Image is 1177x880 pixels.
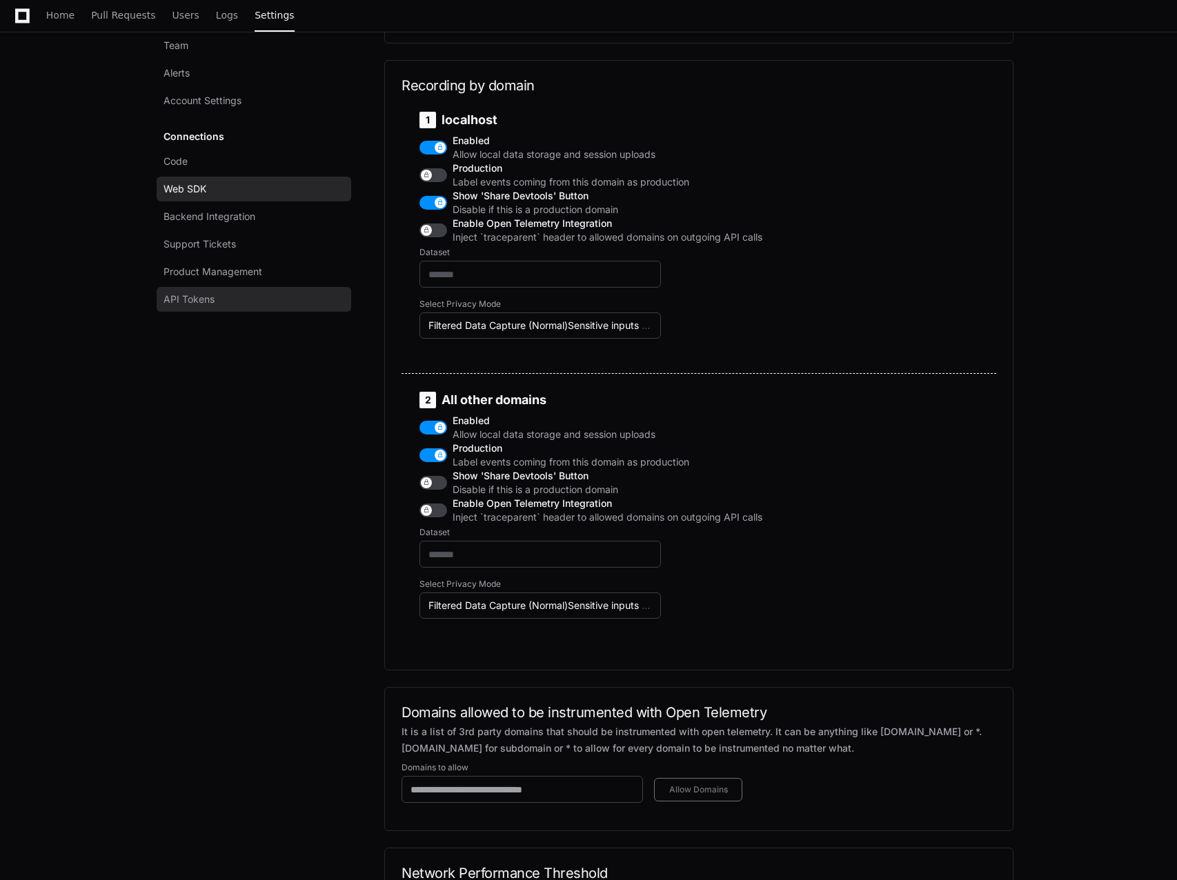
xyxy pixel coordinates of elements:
span: Allow local data storage and session uploads [453,428,762,441]
div: 2 [419,392,436,408]
span: Pull Requests [91,11,155,19]
span: Alerts [164,66,190,80]
span: Inject `traceparent` header to allowed domains on outgoing API calls [453,230,762,244]
a: Team [157,33,351,58]
a: API Tokens [157,287,351,312]
span: Product Management [164,265,262,279]
span: Home [46,11,75,19]
span: Enabled [453,414,762,428]
span: Allow Domains [663,784,733,795]
h5: All other domains [419,392,762,408]
span: Code [164,154,188,168]
h2: Domains allowed to be instrumented with Open Telemetry [402,704,996,721]
span: Enabled [453,134,762,148]
button: Allow Domains [654,778,742,801]
span: Inject `traceparent` header to allowed domains on outgoing API calls [453,510,762,524]
span: Disable if this is a production domain [453,203,762,217]
label: Select Privacy Mode [419,579,762,590]
span: Account Settings [164,94,241,108]
a: Account Settings [157,88,351,113]
span: Show 'Share Devtools' Button [453,189,762,203]
a: Code [157,149,351,174]
a: Support Tickets [157,232,351,257]
a: Alerts [157,61,351,86]
span: Enable Open Telemetry Integration [453,497,762,510]
span: Settings [255,11,294,19]
h5: localhost [419,112,762,128]
span: Web SDK [164,182,206,196]
span: Backend Integration [164,210,255,223]
span: Label events coming from this domain as production [453,175,762,189]
label: Dataset [419,247,762,258]
label: Dataset [419,527,762,538]
p: It is a list of 3rd party domains that should be instrumented with open telemetry. It can be anyt... [402,723,996,757]
span: Team [164,39,188,52]
span: Production [453,161,762,175]
span: Disable if this is a production domain [453,483,762,497]
span: Show 'Share Devtools' Button [453,469,762,483]
span: Enable Open Telemetry Integration [453,217,762,230]
span: Logs [216,11,238,19]
h2: Recording by domain [402,77,996,94]
a: Web SDK [157,177,351,201]
span: API Tokens [164,292,215,306]
span: Users [172,11,199,19]
div: 1 [419,112,436,128]
span: Label events coming from this domain as production [453,455,762,469]
span: Support Tickets [164,237,236,251]
span: Allow local data storage and session uploads [453,148,762,161]
label: Select Privacy Mode [419,299,762,310]
a: Backend Integration [157,204,351,229]
a: Product Management [157,259,351,284]
label: Domains to allow [402,762,996,773]
span: Production [453,441,762,455]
